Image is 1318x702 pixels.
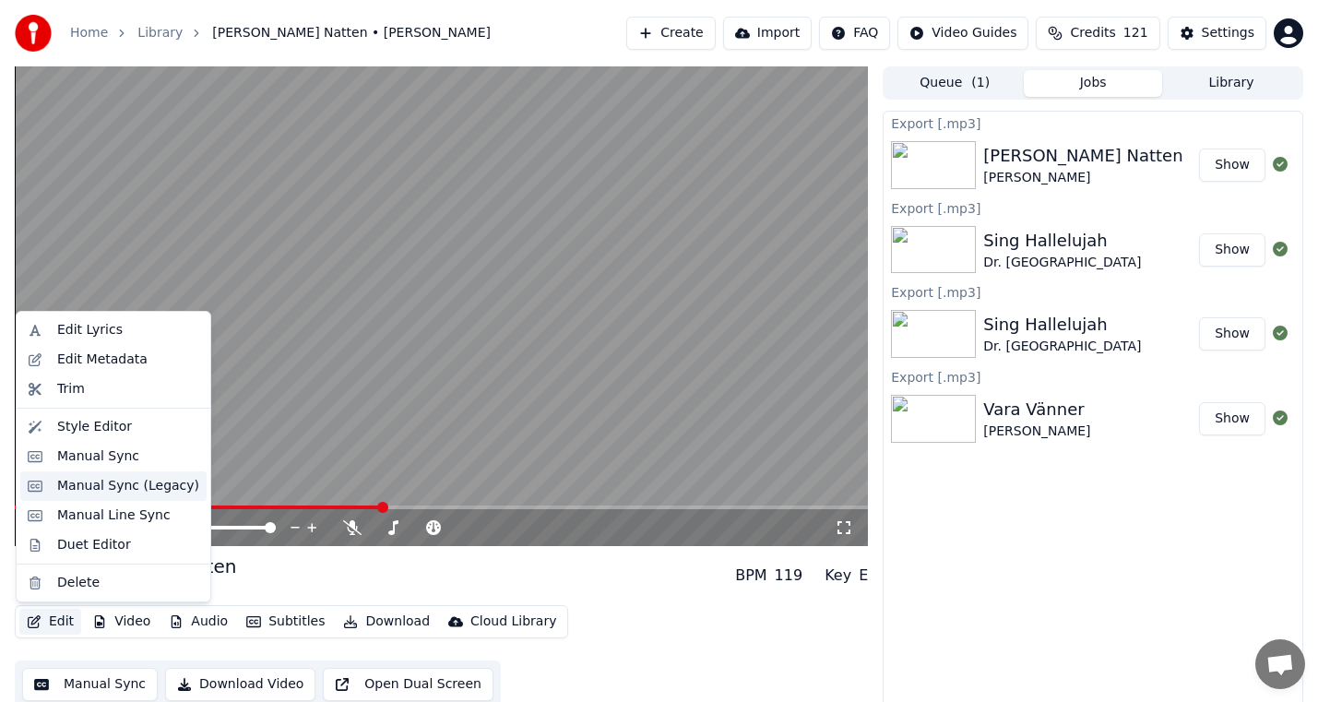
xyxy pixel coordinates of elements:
div: 119 [775,565,803,587]
nav: breadcrumb [70,24,491,42]
span: [PERSON_NAME] Natten • [PERSON_NAME] [212,24,491,42]
div: Style Editor [57,418,132,436]
button: Show [1199,149,1265,182]
button: FAQ [819,17,890,50]
button: Credits121 [1036,17,1159,50]
div: Delete [57,574,100,592]
button: Open Dual Screen [323,668,493,701]
button: Video [85,609,158,635]
button: Manual Sync [22,668,158,701]
div: [PERSON_NAME] [15,579,236,598]
div: Duet Editor [57,536,131,554]
button: Queue [885,70,1024,97]
div: [PERSON_NAME] Natten [15,553,236,579]
button: Show [1199,402,1265,435]
span: Credits [1070,24,1115,42]
div: Export [.mp3] [884,365,1302,387]
div: Edit Lyrics [57,321,123,339]
span: 121 [1123,24,1148,42]
div: Cloud Library [470,613,556,631]
button: Jobs [1024,70,1162,97]
div: [PERSON_NAME] [983,422,1090,441]
button: Import [723,17,812,50]
button: Download [336,609,437,635]
div: Manual Sync [57,447,139,466]
a: Home [70,24,108,42]
div: Export [.mp3] [884,196,1302,219]
button: Edit [19,609,81,635]
div: Settings [1202,24,1254,42]
a: Öppna chatt [1255,639,1305,689]
button: Create [626,17,716,50]
span: ( 1 ) [971,74,990,92]
div: Export [.mp3] [884,112,1302,134]
div: Edit Metadata [57,351,148,369]
div: Vara Vänner [983,397,1090,422]
button: Subtitles [239,609,332,635]
button: Library [1162,70,1300,97]
button: Video Guides [897,17,1028,50]
button: Audio [161,609,235,635]
div: Dr. [GEOGRAPHIC_DATA] [983,338,1141,356]
button: Show [1199,317,1265,351]
div: Manual Sync (Legacy) [57,477,199,495]
div: BPM [735,565,766,587]
div: Sing Hallelujah [983,312,1141,338]
button: Settings [1168,17,1266,50]
div: Dr. [GEOGRAPHIC_DATA] [983,254,1141,272]
div: Sing Hallelujah [983,228,1141,254]
div: Manual Line Sync [57,506,171,525]
div: Trim [57,380,85,399]
div: [PERSON_NAME] [983,169,1182,187]
div: Key [825,565,851,587]
div: Export [.mp3] [884,280,1302,303]
img: youka [15,15,52,52]
div: [PERSON_NAME] Natten [983,143,1182,169]
a: Library [137,24,183,42]
div: E [859,565,868,587]
button: Download Video [165,668,315,701]
button: Show [1199,233,1265,267]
